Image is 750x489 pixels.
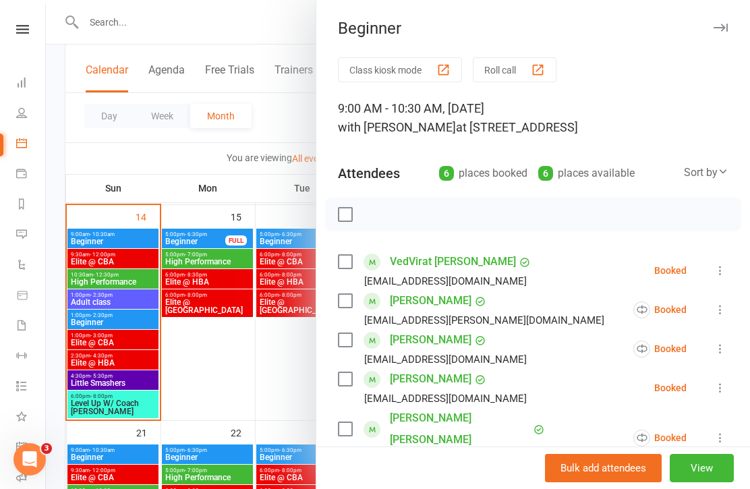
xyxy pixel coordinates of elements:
iframe: Intercom live chat [13,443,46,476]
span: 3 [41,443,52,454]
div: Booked [633,301,687,318]
a: [PERSON_NAME] [390,290,471,312]
a: Dashboard [16,69,47,99]
div: Booked [633,430,687,447]
a: Product Sales [16,281,47,312]
div: Sort by [684,164,728,181]
button: Bulk add attendees [545,454,662,482]
div: [EMAIL_ADDRESS][DOMAIN_NAME] [364,351,527,368]
div: [EMAIL_ADDRESS][DOMAIN_NAME] [364,272,527,290]
div: Beginner [316,19,750,38]
a: People [16,99,47,130]
div: [EMAIL_ADDRESS][DOMAIN_NAME] [364,390,527,407]
div: Booked [654,266,687,275]
a: What's New [16,403,47,433]
a: Payments [16,160,47,190]
span: with [PERSON_NAME] [338,120,456,134]
a: Calendar [16,130,47,160]
button: View [670,454,734,482]
button: Roll call [473,57,556,82]
div: Booked [654,383,687,393]
div: 9:00 AM - 10:30 AM, [DATE] [338,99,728,137]
div: 6 [538,166,553,181]
div: Attendees [338,164,400,183]
a: Reports [16,190,47,221]
a: VedVirat [PERSON_NAME] [390,251,516,272]
button: Class kiosk mode [338,57,462,82]
div: places booked [439,164,527,183]
a: [PERSON_NAME] [PERSON_NAME] [390,407,530,451]
a: [PERSON_NAME] [390,329,471,351]
div: [EMAIL_ADDRESS][PERSON_NAME][DOMAIN_NAME] [364,312,604,329]
a: [PERSON_NAME] [390,368,471,390]
div: 6 [439,166,454,181]
div: Booked [633,341,687,357]
span: at [STREET_ADDRESS] [456,120,578,134]
div: places available [538,164,635,183]
a: General attendance kiosk mode [16,433,47,463]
